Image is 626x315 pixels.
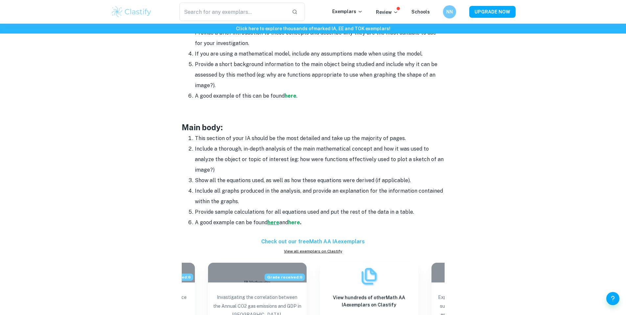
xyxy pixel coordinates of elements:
[469,6,516,18] button: UPGRADE NOW
[179,3,287,21] input: Search for any exemplars...
[182,248,445,254] a: View all exemplars on Clastify
[195,59,445,91] li: Provide a short background information to the main object being studied and include why it can be...
[411,9,430,14] a: Schools
[300,219,301,226] strong: .
[285,93,296,99] a: here
[606,292,619,305] button: Help and Feedback
[195,133,445,144] li: This section of your IA should be the most detailed and take up the majority of pages.
[288,219,300,226] a: here
[182,121,445,133] h3: Main body:
[443,5,456,18] button: NN
[332,8,363,15] p: Exemplars
[111,5,152,18] img: Clastify logo
[195,186,445,207] li: Include all graphs produced in the analysis, and provide an explanation for the information conta...
[195,144,445,175] li: Include a thorough, in-depth analysis of the main mathematical concept and how it was used to ana...
[195,207,445,217] li: Provide sample calculations for all equations used and put the rest of the data in a table.
[195,175,445,186] li: Show all the equations used, as well as how these equations were derived (if applicable).
[195,49,445,59] li: If you are using a mathematical model, include any assumptions made when using the model.
[265,274,305,281] span: Grade received: 6
[446,8,453,15] h6: NN
[376,9,398,16] p: Review
[325,294,413,308] h6: View hundreds of other Math AA IA exemplars on Clastify
[1,25,625,32] h6: Click here to explore thousands of marked IA, EE and TOK exemplars !
[195,217,445,228] li: A good example can be found and
[359,266,379,286] img: Exemplars
[267,219,279,226] a: here
[195,91,445,101] li: A good example of this can be found .
[182,238,445,246] h6: Check out our free Math AA IA exemplars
